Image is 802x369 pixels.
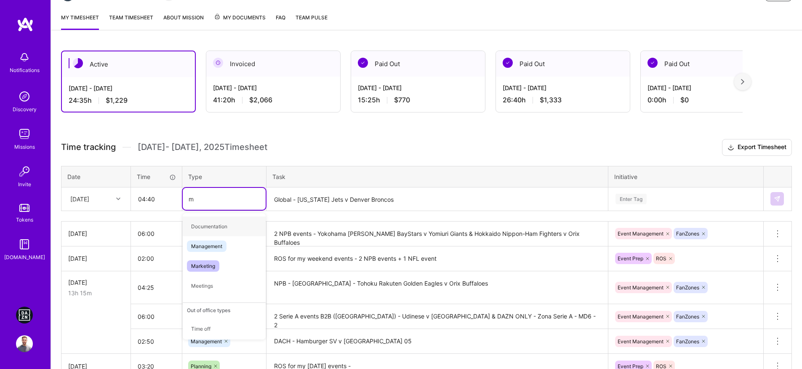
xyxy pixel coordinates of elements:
[741,79,744,85] img: right
[13,105,37,114] div: Discovery
[17,17,34,32] img: logo
[680,96,689,104] span: $0
[503,58,513,68] img: Paid Out
[267,305,607,328] textarea: 2 Serie A events B2B ([GEOGRAPHIC_DATA]) - Udinese v [GEOGRAPHIC_DATA] & DAZN ONLY - Zona Serie A...
[540,96,562,104] span: $1,333
[69,84,188,93] div: [DATE] - [DATE]
[503,83,623,92] div: [DATE] - [DATE]
[214,13,266,22] span: My Documents
[131,188,181,210] input: HH:MM
[267,222,607,246] textarea: 2 NPB events - Yokohama [PERSON_NAME] BayStars v Yomiuri Giants & Hokkaido Nippon-Ham Fighters v ...
[296,13,328,30] a: Team Pulse
[496,51,630,77] div: Paid Out
[16,335,33,352] img: User Avatar
[187,221,232,232] span: Documentation
[727,143,734,152] i: icon Download
[249,96,272,104] span: $2,066
[106,96,128,105] span: $1,229
[187,241,226,252] span: Management
[61,13,99,30] a: My timesheet
[16,215,33,224] div: Tokens
[68,278,124,287] div: [DATE]
[266,166,608,187] th: Task
[16,236,33,253] img: guide book
[131,222,182,245] input: HH:MM
[187,280,217,291] span: Meetings
[73,58,83,68] img: Active
[615,193,647,206] div: Enter Tag
[68,289,124,297] div: 13h 15m
[358,58,368,68] img: Paid Out
[19,204,29,212] img: tokens
[16,88,33,105] img: discovery
[276,13,285,30] a: FAQ
[131,247,182,270] input: HH:MM
[10,66,40,75] div: Notifications
[131,305,182,328] input: HH:MM
[163,13,204,30] a: About Mission
[214,13,266,30] a: My Documents
[267,272,607,304] textarea: NPB - [GEOGRAPHIC_DATA] - Tohoku Rakuten Golden Eagles v Orix Buffaloes
[676,338,699,345] span: FanZones
[267,330,607,353] textarea: DACH - Hamburger SV v [GEOGRAPHIC_DATA] 05
[137,172,176,181] div: Time
[61,166,131,187] th: Date
[109,13,153,30] a: Team timesheet
[351,51,485,77] div: Paid Out
[4,253,45,262] div: [DOMAIN_NAME]
[267,247,607,270] textarea: ROS for my weekend events - 2 NPB events + 1 NFL event
[618,284,663,291] span: Event Management
[614,172,757,181] div: Initiative
[358,96,478,104] div: 15:25 h
[394,96,410,104] span: $770
[191,338,222,345] span: Management
[213,58,223,68] img: Invoiced
[641,51,775,77] div: Paid Out
[503,96,623,104] div: 26:40 h
[69,96,188,105] div: 24:35 h
[68,254,124,263] div: [DATE]
[618,255,643,262] span: Event Prep
[131,330,182,353] input: HH:MM
[676,230,699,237] span: FanZones
[116,197,120,201] i: icon Chevron
[138,142,267,152] span: [DATE] - [DATE] , 2025 Timesheet
[647,83,768,92] div: [DATE] - [DATE]
[16,126,33,142] img: teamwork
[70,195,89,203] div: [DATE]
[647,96,768,104] div: 0:00 h
[16,307,33,324] img: DAZN: Event Moderators for Israel Based Team
[296,14,328,21] span: Team Pulse
[62,51,195,77] div: Active
[14,142,35,151] div: Missions
[18,180,31,189] div: Invite
[14,335,35,352] a: User Avatar
[182,166,266,187] th: Type
[187,260,219,272] span: Marketing
[358,83,478,92] div: [DATE] - [DATE]
[722,139,792,156] button: Export Timesheet
[647,58,658,68] img: Paid Out
[656,255,666,262] span: ROS
[213,96,333,104] div: 41:20 h
[16,163,33,180] img: Invite
[183,302,266,318] div: Out of office types
[618,313,663,320] span: Event Management
[14,307,35,324] a: DAZN: Event Moderators for Israel Based Team
[774,195,781,202] img: Submit
[618,230,663,237] span: Event Management
[213,83,333,92] div: [DATE] - [DATE]
[68,229,124,238] div: [DATE]
[618,338,663,345] span: Event Management
[206,51,340,77] div: Invoiced
[676,313,699,320] span: FanZones
[676,284,699,291] span: FanZones
[187,323,215,334] span: Time off
[267,188,607,211] textarea: Global - [US_STATE] Jets v Denver Broncos
[16,49,33,66] img: bell
[61,142,116,152] span: Time tracking
[131,276,182,299] input: HH:MM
